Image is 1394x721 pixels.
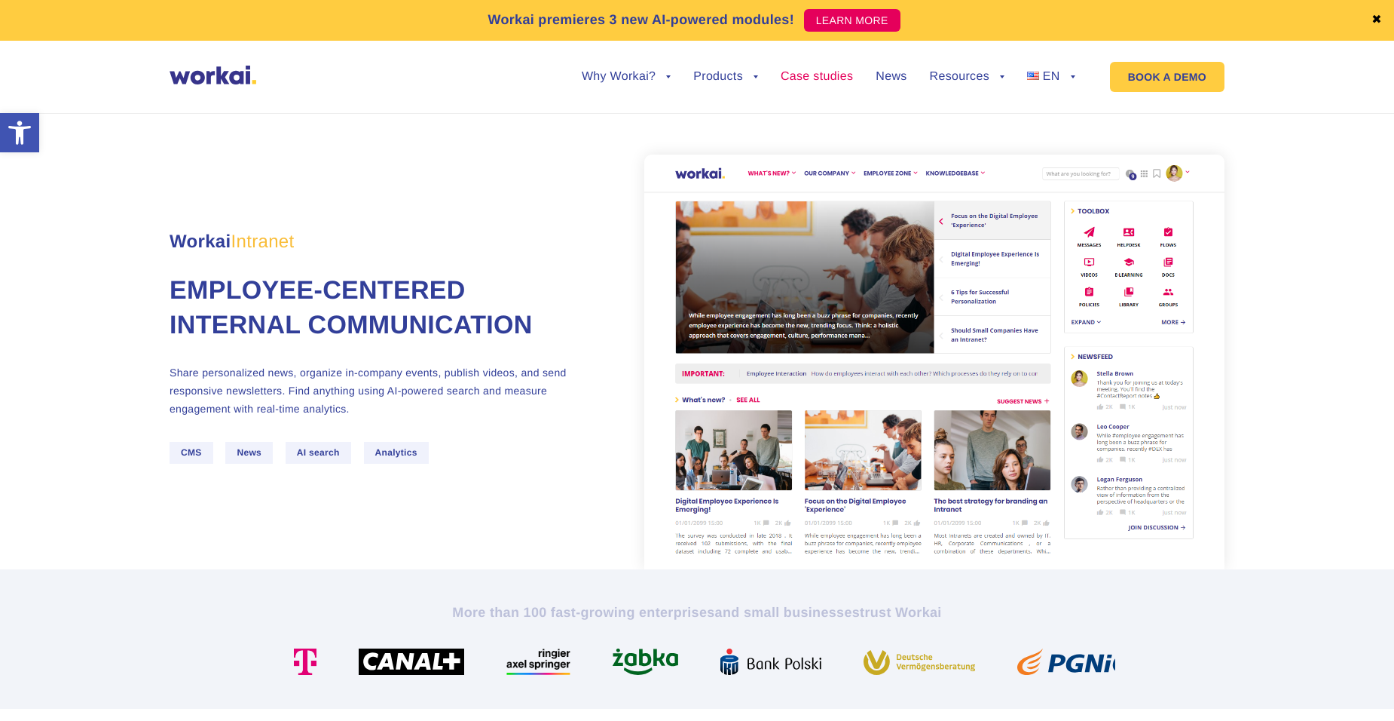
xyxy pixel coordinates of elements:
[930,71,1004,83] a: Resources
[286,442,351,464] span: AI search
[364,442,429,464] span: Analytics
[225,442,273,464] span: News
[170,215,294,251] span: Workai
[245,18,484,48] input: you@company.com
[715,605,860,620] i: and small businesses
[279,603,1115,621] h2: More than 100 fast-growing enterprises trust Workai
[1043,70,1060,83] span: EN
[231,232,295,252] em: Intranet
[170,274,584,343] h1: Employee-centered internal communication
[582,71,671,83] a: Why Workai?
[693,71,758,83] a: Products
[876,71,906,83] a: News
[804,9,900,32] a: LEARN MORE
[781,71,853,83] a: Case studies
[488,10,794,30] p: Workai premieres 3 new AI-powered modules!
[170,442,213,464] span: CMS
[79,127,141,140] a: Privacy Policy
[170,364,584,418] p: Share personalized news, organize in-company events, publish videos, and send responsive newslett...
[1110,62,1224,92] a: BOOK A DEMO
[1371,14,1382,26] a: ✖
